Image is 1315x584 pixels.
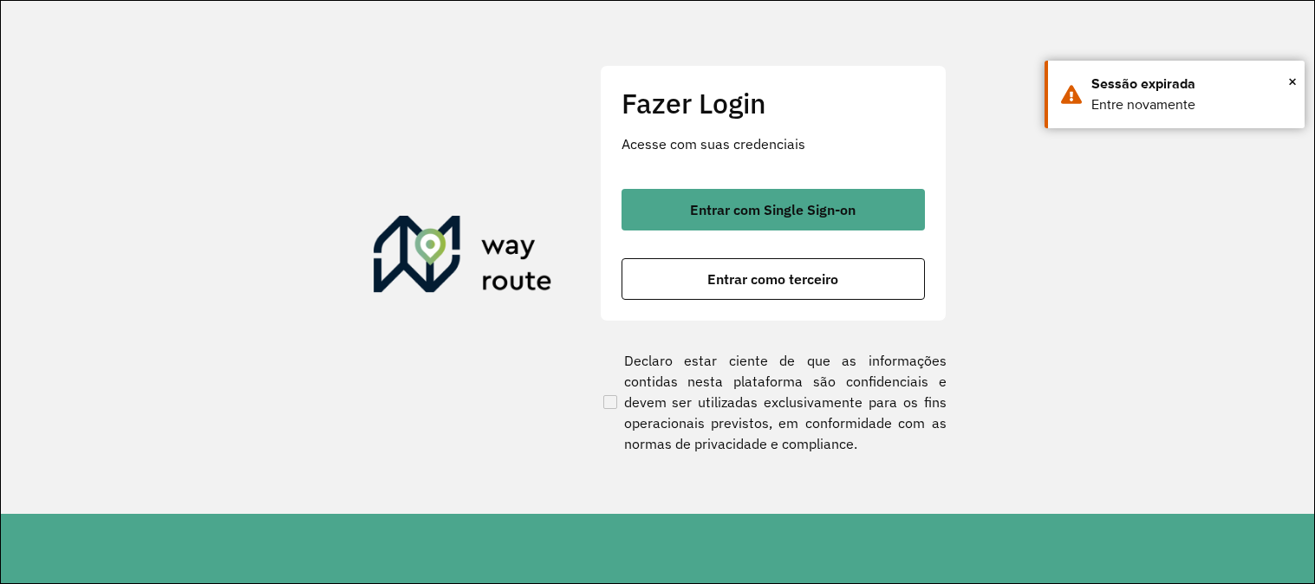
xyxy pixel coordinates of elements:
span: Entrar como terceiro [707,272,838,286]
button: Close [1288,68,1297,94]
span: × [1288,68,1297,94]
span: Entrar com Single Sign-on [690,203,856,217]
img: Roteirizador AmbevTech [374,216,552,299]
button: button [622,258,925,300]
h2: Fazer Login [622,87,925,120]
div: Sessão expirada [1091,74,1292,94]
button: button [622,189,925,230]
label: Declaro estar ciente de que as informações contidas nesta plataforma são confidenciais e devem se... [600,350,947,454]
div: Entre novamente [1091,94,1292,115]
p: Acesse com suas credenciais [622,133,925,154]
